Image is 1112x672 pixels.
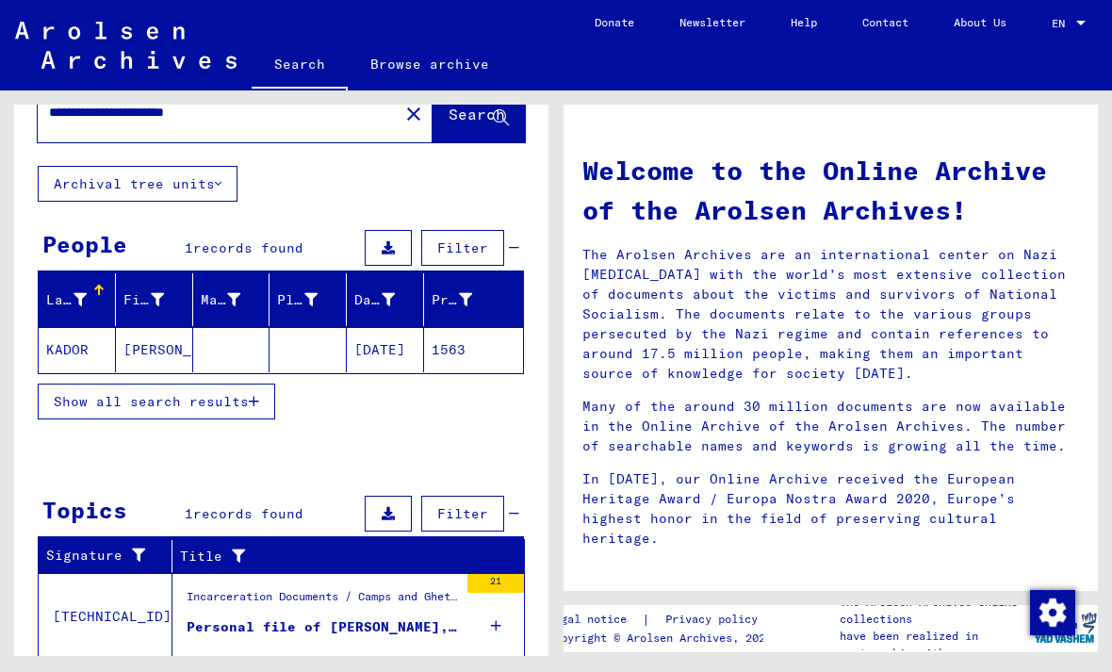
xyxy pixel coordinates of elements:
[46,546,148,565] div: Signature
[180,547,478,566] div: Title
[840,594,1031,628] p: The Arolsen Archives online collections
[54,393,249,410] span: Show all search results
[424,273,523,326] mat-header-cell: Prisoner #
[201,290,241,310] div: Maiden Name
[180,541,501,571] div: Title
[123,285,192,315] div: First Name
[187,617,458,637] div: Personal file of [PERSON_NAME], born on [DEMOGRAPHIC_DATA]
[421,230,504,266] button: Filter
[252,41,348,90] a: Search
[437,505,488,522] span: Filter
[193,505,303,522] span: records found
[402,103,425,125] mat-icon: close
[650,610,780,630] a: Privacy policy
[277,285,346,315] div: Place of Birth
[354,285,423,315] div: Date of Birth
[42,493,127,527] div: Topics
[582,397,1079,456] p: Many of the around 30 million documents are now available in the Online Archive of the Arolsen Ar...
[348,41,512,87] a: Browse archive
[1052,17,1072,30] span: EN
[42,227,127,261] div: People
[46,285,115,315] div: Last Name
[277,290,318,310] div: Place of Birth
[46,290,87,310] div: Last Name
[467,574,524,593] div: 21
[432,285,500,315] div: Prisoner #
[424,327,523,372] mat-cell: 1563
[347,327,424,372] mat-cell: [DATE]
[433,84,525,142] button: Search
[582,469,1079,549] p: In [DATE], our Online Archive received the European Heritage Award / Europa Nostra Award 2020, Eu...
[1029,589,1074,634] div: Change consent
[582,245,1079,384] p: The Arolsen Archives are an international center on Nazi [MEDICAL_DATA] with the world’s most ext...
[116,273,193,326] mat-header-cell: First Name
[1030,590,1075,635] img: Change consent
[39,327,116,372] mat-cell: KADOR
[201,285,270,315] div: Maiden Name
[15,22,237,69] img: Arolsen_neg.svg
[185,239,193,256] span: 1
[123,290,164,310] div: First Name
[449,105,505,123] span: Search
[395,94,433,132] button: Clear
[39,273,116,326] mat-header-cell: Last Name
[116,327,193,372] mat-cell: [PERSON_NAME]
[347,273,424,326] mat-header-cell: Date of Birth
[548,610,642,630] a: Legal notice
[193,273,270,326] mat-header-cell: Maiden Name
[185,505,193,522] span: 1
[38,166,237,202] button: Archival tree units
[354,290,395,310] div: Date of Birth
[46,541,172,571] div: Signature
[193,239,303,256] span: records found
[270,273,347,326] mat-header-cell: Place of Birth
[840,628,1031,662] p: have been realized in partnership with
[39,573,172,660] td: [TECHNICAL_ID]
[582,151,1079,230] h1: Welcome to the Online Archive of the Arolsen Archives!
[548,610,780,630] div: |
[437,239,488,256] span: Filter
[187,588,458,615] div: Incarceration Documents / Camps and Ghettos / Buchenwald Concentration Camp / Individual Document...
[38,384,275,419] button: Show all search results
[421,496,504,532] button: Filter
[548,630,780,647] p: Copyright © Arolsen Archives, 2021
[432,290,472,310] div: Prisoner #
